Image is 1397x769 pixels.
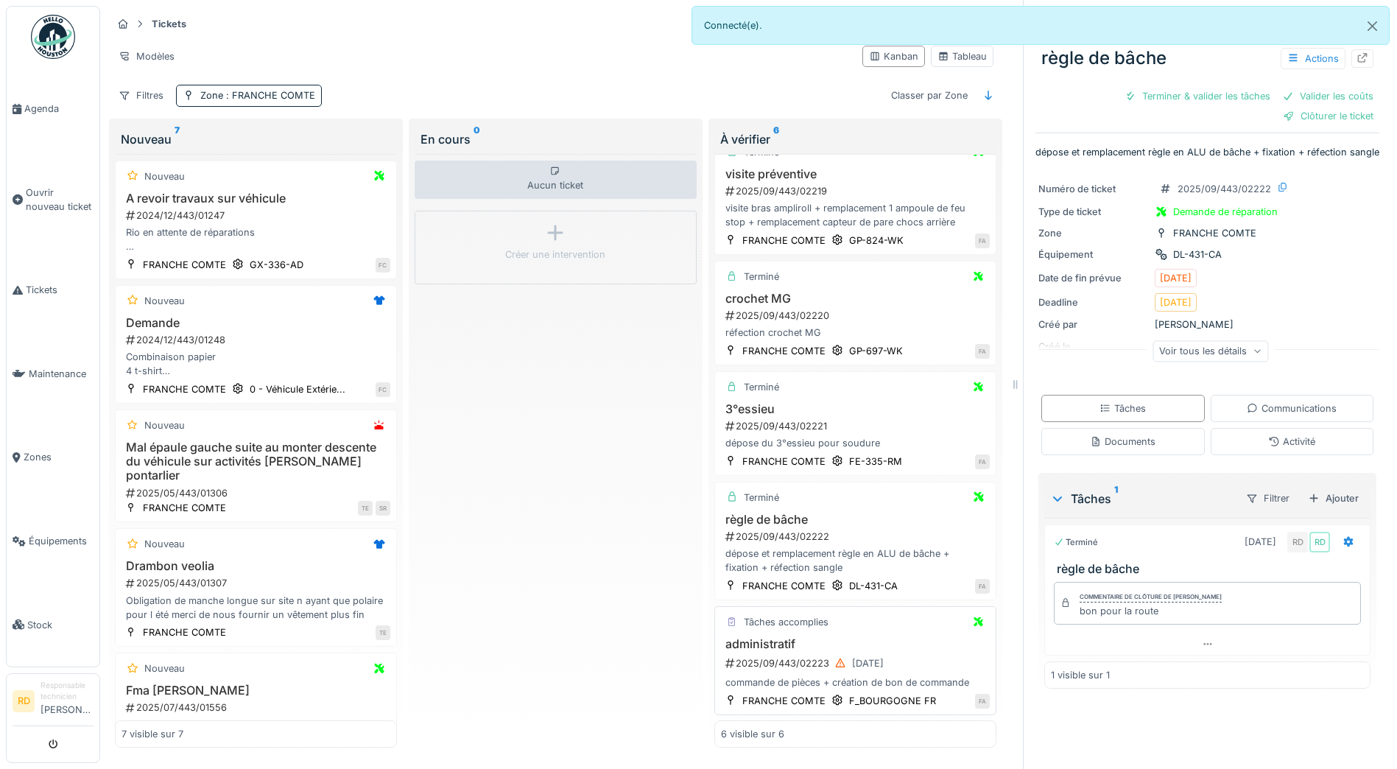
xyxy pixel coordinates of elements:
[1038,247,1149,261] div: Équipement
[884,85,974,106] div: Classer par Zone
[1057,562,1364,576] h3: règle de bâche
[200,88,315,102] div: Zone
[849,454,902,468] div: FE-335-RM
[1038,226,1149,240] div: Zone
[7,248,99,332] a: Tickets
[1173,226,1256,240] div: FRANCHE COMTE
[721,727,784,741] div: 6 visible sur 6
[937,49,987,63] div: Tableau
[31,15,75,59] img: Badge_color-CXgf-gQk.svg
[720,130,990,148] div: À vérifier
[721,167,990,181] h3: visite préventive
[724,184,990,198] div: 2025/09/443/02219
[1276,86,1379,106] div: Valider les coûts
[721,326,990,340] div: réfection crochet MG
[1054,536,1098,549] div: Terminé
[852,656,884,670] div: [DATE]
[112,46,181,67] div: Modèles
[175,130,180,148] sup: 7
[124,208,390,222] div: 2024/12/443/01247
[744,615,828,629] div: Tâches accomplies
[724,654,990,673] div: 2025/09/443/02223
[122,440,390,483] h3: Mal épaule gauche suite au monter descente du véhicule sur activités [PERSON_NAME] pontarlier
[122,192,390,206] h3: A revoir travaux sur véhicule
[474,130,480,148] sup: 0
[1160,295,1192,309] div: [DATE]
[122,594,390,622] div: Obligation de manche longue sur site n ayant que polaire pour l été merci de nous fournir un vête...
[505,247,605,261] div: Créer une intervention
[1038,182,1149,196] div: Numéro de ticket
[1281,48,1345,69] div: Actions
[721,402,990,416] h3: 3°essieu
[724,530,990,544] div: 2025/09/443/02222
[29,367,94,381] span: Maintenance
[742,579,826,593] div: FRANCHE COMTE
[975,344,990,359] div: FA
[742,233,826,247] div: FRANCHE COMTE
[7,332,99,416] a: Maintenance
[41,680,94,723] li: [PERSON_NAME]
[1160,271,1192,285] div: [DATE]
[849,694,936,708] div: F_BOURGOGNE FR
[742,344,826,358] div: FRANCHE COMTE
[358,501,373,516] div: TE
[122,225,390,253] div: Rio en attente de réparations Lumière de plafonnier a regardé disfonctionnement Volets de grille ...
[849,344,903,358] div: GP-697-WK
[1050,490,1234,508] div: Tâches
[1038,317,1376,331] div: [PERSON_NAME]
[975,233,990,248] div: FA
[24,450,94,464] span: Zones
[1038,295,1149,309] div: Deadline
[975,454,990,469] div: FA
[869,49,918,63] div: Kanban
[122,727,183,741] div: 7 visible sur 7
[721,675,990,689] div: commande de pièces + création de bon de commande
[849,579,898,593] div: DL-431-CA
[1277,106,1379,126] div: Clôturer le ticket
[1173,205,1278,219] div: Demande de réparation
[121,130,391,148] div: Nouveau
[1038,317,1149,331] div: Créé par
[122,316,390,330] h3: Demande
[376,382,390,397] div: FC
[41,680,94,703] div: Responsable technicien
[7,415,99,499] a: Zones
[124,700,390,714] div: 2025/07/443/01556
[1114,490,1118,508] sup: 1
[1245,535,1276,549] div: [DATE]
[744,491,779,505] div: Terminé
[742,694,826,708] div: FRANCHE COMTE
[721,292,990,306] h3: crochet MG
[1038,271,1149,285] div: Date de fin prévue
[27,618,94,632] span: Stock
[143,501,226,515] div: FRANCHE COMTE
[1153,340,1268,362] div: Voir tous les détails
[1356,7,1389,46] button: Close
[420,130,691,148] div: En cours
[7,151,99,249] a: Ouvrir nouveau ticket
[721,637,990,651] h3: administratif
[1099,401,1146,415] div: Tâches
[124,333,390,347] div: 2024/12/443/01248
[1080,604,1222,618] div: bon pour la route
[1268,435,1315,449] div: Activité
[122,718,390,732] div: Sécurité porte arrière qui ne fonctionne plus
[124,576,390,590] div: 2025/05/443/01307
[1247,401,1337,415] div: Communications
[724,309,990,323] div: 2025/09/443/02220
[721,513,990,527] h3: règle de bâche
[143,258,226,272] div: FRANCHE COMTE
[975,579,990,594] div: FA
[122,684,390,698] h3: Fma [PERSON_NAME]
[146,17,192,31] strong: Tickets
[143,382,226,396] div: FRANCHE COMTE
[721,436,990,450] div: dépose du 3°essieu pour soudure
[29,534,94,548] span: Équipements
[1051,668,1110,682] div: 1 visible sur 1
[250,382,345,396] div: 0 - Véhicule Extérie...
[1080,592,1222,603] div: Commentaire de clôture de [PERSON_NAME]
[415,161,697,199] div: Aucun ticket
[975,694,990,709] div: FA
[1119,86,1276,106] div: Terminer & valider les tâches
[124,486,390,500] div: 2025/05/443/01306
